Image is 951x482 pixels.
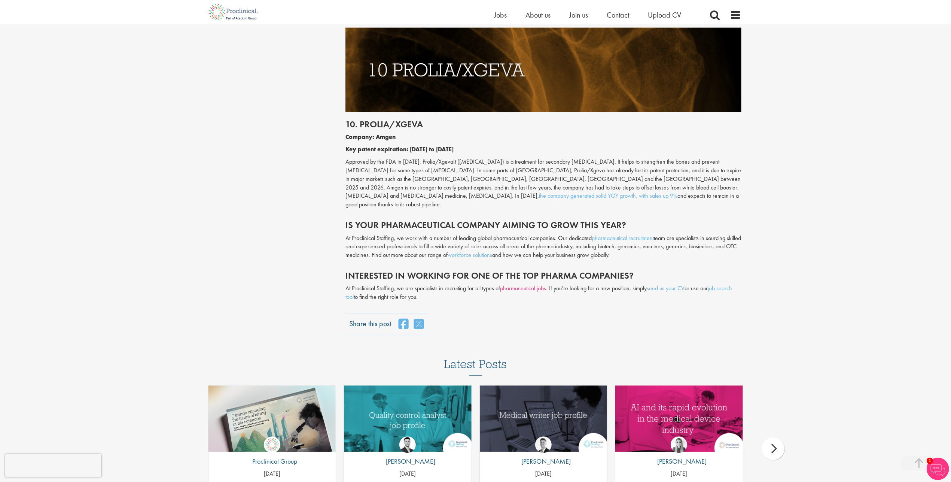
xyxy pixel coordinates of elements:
a: George Watson [PERSON_NAME] [516,436,571,470]
p: [DATE] [480,470,607,478]
h3: Latest Posts [444,358,507,376]
a: Link to a post [615,385,743,452]
img: Chatbot [927,458,949,480]
a: send us your CV [647,284,685,292]
a: About us [526,10,551,20]
p: [DATE] [615,470,743,478]
p: [PERSON_NAME] [652,457,707,466]
p: At Proclinical Staffing, we work with a number of leading global pharmacuetical companies. Our de... [345,234,741,260]
p: [DATE] [344,470,472,478]
a: Contact [607,10,630,20]
p: [DATE] [208,470,336,478]
img: Joshua Godden [399,436,416,453]
h2: INTERESTED IN WORKING FOR ONE OF THE TOP PHARMA COMPANIES? [345,271,741,281]
a: Upload CV [648,10,682,20]
p: [PERSON_NAME] [380,457,435,466]
a: the company generated solid YOY growth, with sales up 9% [539,192,677,200]
a: Link to a post [344,385,472,452]
a: Hannah Burke [PERSON_NAME] [652,436,707,470]
a: share on twitter [414,318,424,330]
iframe: reCAPTCHA [5,454,101,477]
a: Proclinical Group Proclinical Group [247,436,297,470]
img: AI and Its Impact on the Medical Device Industry | Proclinical [615,385,743,452]
img: Proclinical: Life sciences hiring trends report 2025 [208,385,336,457]
img: George Watson [535,436,552,453]
b: Company: Amgen [345,133,396,141]
p: At Proclinical Staffing, we are specialists in recruiting for all types of . If you’re looking fo... [345,284,741,301]
a: Jobs [494,10,507,20]
img: Hannah Burke [671,436,687,453]
label: Share this post [349,318,391,324]
a: Join us [570,10,588,20]
a: Link to a post [480,385,607,452]
a: workforce solutions [448,251,492,259]
a: Link to a post [208,385,336,452]
span: 1 [927,458,933,464]
p: [PERSON_NAME] [516,457,571,466]
img: Drugs with patents due to expire Prolia/Xgeva [345,27,741,112]
img: Medical writer job profile [480,385,607,452]
a: share on facebook [399,318,408,330]
p: Proclinical Group [247,457,297,466]
h2: IS YOUR PHARMACEUTICAL COMPANY AIMING TO GROW THIS YEAR? [345,220,741,230]
a: job search tool [345,284,732,301]
a: pharmaceutical recruitment [592,234,654,242]
p: Approved by the FDA in [DATE], Prolia/XgevaIt ([MEDICAL_DATA]) is a treatment for secondary [MEDI... [345,158,741,209]
a: Joshua Godden [PERSON_NAME] [380,436,435,470]
img: quality control analyst job profile [344,385,472,452]
h2: 10. Prolia/Xgeva [345,119,741,129]
a: pharmaceutical jobs [500,284,546,292]
div: next [762,437,784,460]
img: Proclinical Group [264,436,280,453]
b: Key patent expiration: [DATE] to [DATE] [345,145,454,153]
